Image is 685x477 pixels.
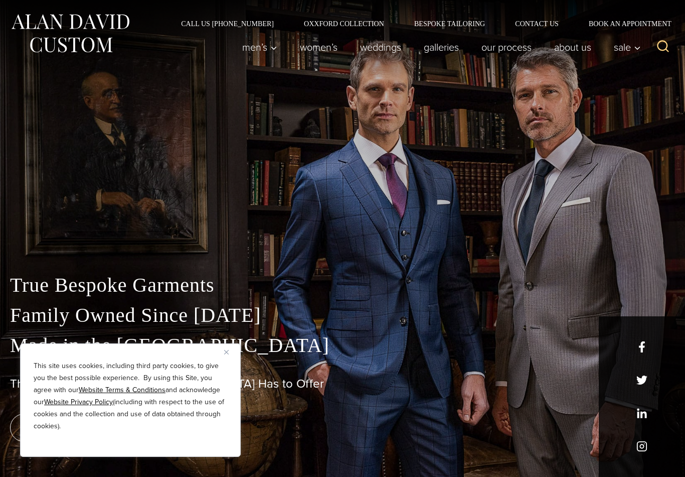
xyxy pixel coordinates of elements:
img: Close [224,350,229,354]
a: weddings [349,37,413,57]
a: Book an Appointment [574,20,675,27]
p: True Bespoke Garments Family Owned Since [DATE] Made in the [GEOGRAPHIC_DATA] [10,270,675,361]
a: Website Privacy Policy [44,397,113,407]
a: Oxxford Collection [289,20,399,27]
h1: The Best Custom Suits [GEOGRAPHIC_DATA] Has to Offer [10,377,675,391]
a: Bespoke Tailoring [399,20,500,27]
a: Contact Us [500,20,574,27]
a: Call Us [PHONE_NUMBER] [166,20,289,27]
button: Close [224,346,236,358]
a: book an appointment [10,414,150,442]
span: Men’s [242,42,277,52]
a: Women’s [289,37,349,57]
button: View Search Form [651,35,675,59]
span: Sale [614,42,641,52]
a: About Us [543,37,603,57]
a: Galleries [413,37,470,57]
nav: Primary Navigation [231,37,646,57]
a: Website Terms & Conditions [79,385,165,395]
img: Alan David Custom [10,11,130,56]
nav: Secondary Navigation [166,20,675,27]
a: Our Process [470,37,543,57]
p: This site uses cookies, including third party cookies, to give you the best possible experience. ... [34,360,227,432]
